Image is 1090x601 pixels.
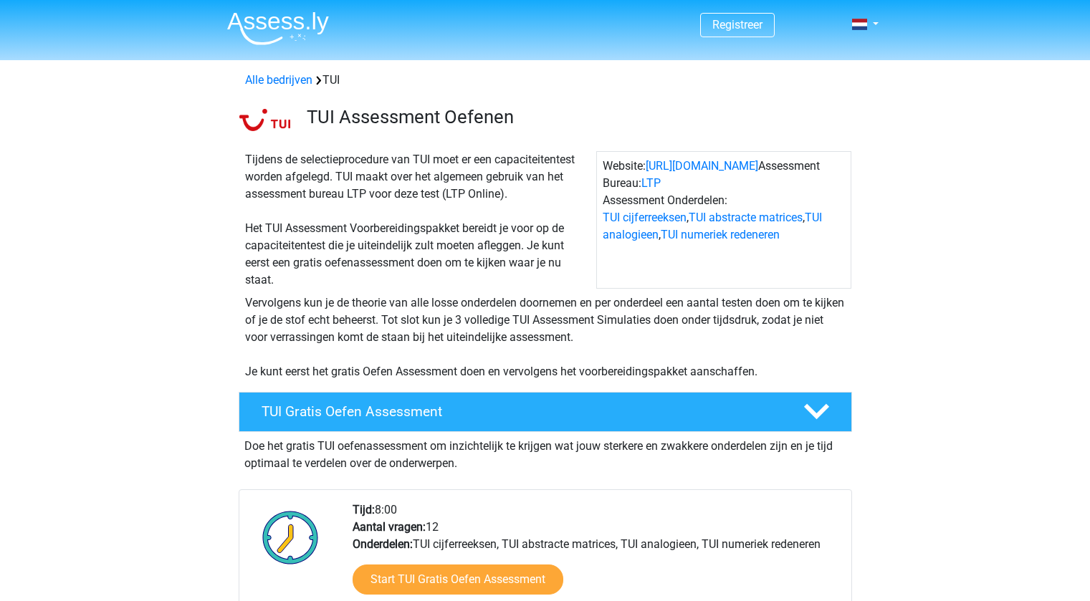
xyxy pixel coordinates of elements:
[712,18,762,32] a: Registreer
[596,151,851,289] div: Website: Assessment Bureau: Assessment Onderdelen: , , ,
[353,520,426,534] b: Aantal vragen:
[689,211,803,224] a: TUI abstracte matrices
[646,159,758,173] a: [URL][DOMAIN_NAME]
[239,72,851,89] div: TUI
[239,294,851,380] div: Vervolgens kun je de theorie van alle losse onderdelen doornemen en per onderdeel een aantal test...
[239,432,852,472] div: Doe het gratis TUI oefenassessment om inzichtelijk te krijgen wat jouw sterkere en zwakkere onder...
[227,11,329,45] img: Assessly
[233,392,858,432] a: TUI Gratis Oefen Assessment
[254,501,327,573] img: Klok
[603,211,687,224] a: TUI cijferreeksen
[353,537,413,551] b: Onderdelen:
[661,228,780,241] a: TUI numeriek redeneren
[353,503,375,516] b: Tijd:
[245,73,312,87] a: Alle bedrijven
[262,403,780,420] h4: TUI Gratis Oefen Assessment
[641,176,661,190] a: LTP
[307,106,841,128] h3: TUI Assessment Oefenen
[353,564,563,595] a: Start TUI Gratis Oefen Assessment
[603,211,822,241] a: TUI analogieen
[239,151,596,289] div: Tijdens de selectieprocedure van TUI moet er een capaciteitentest worden afgelegd. TUI maakt over...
